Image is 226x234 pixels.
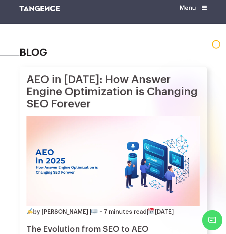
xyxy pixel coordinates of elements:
img: ✍️ [27,208,33,214]
h2: The Evolution from SEO to AEO [26,225,200,234]
h2: blog [19,47,207,58]
img: 📖 [92,208,97,214]
h1: AEO in [DATE]: How Answer Engine Optimization is Changing SEO Forever [26,74,200,110]
span: ~ [99,209,102,215]
font: by [PERSON_NAME] | | [DATE] [33,209,174,215]
img: logo SVG [19,6,60,11]
span: minutes read [109,209,147,215]
img: AEO in 2025: How Answer Engine Optimization is Changing SEO Forever [26,116,200,206]
span: Chat Widget [202,210,222,230]
span: 7 [104,209,107,215]
img: 📅 [148,208,154,214]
